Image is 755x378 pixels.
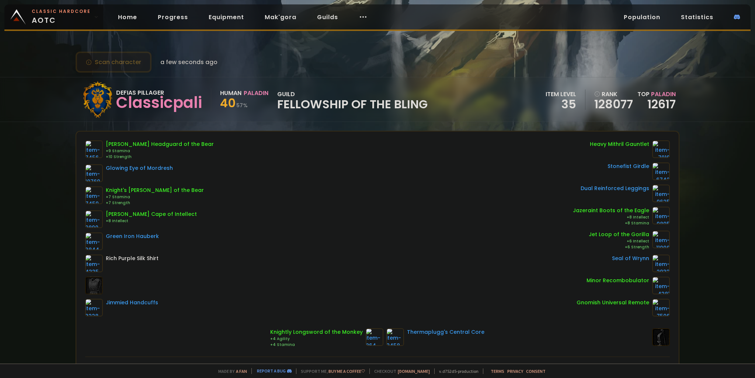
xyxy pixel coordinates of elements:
div: [PERSON_NAME] Cape of Intellect [106,210,197,218]
div: Defias Pillager [116,88,202,97]
div: +6 Intellect [589,238,649,244]
span: Made by [214,368,247,374]
small: 57 % [236,102,248,109]
img: item-4335 [85,255,103,272]
div: 35 [546,99,576,110]
span: 40 [220,95,236,111]
div: Seal of Wrynn [612,255,649,262]
div: +7 Strength [106,200,204,206]
div: Jazeraint Boots of the Eagle [573,207,649,214]
a: Classic HardcoreAOTC [4,4,103,29]
img: item-7506 [652,299,670,316]
img: item-7919 [652,140,670,158]
div: Minor Recombobulator [587,277,649,284]
a: Equipment [203,10,250,25]
div: +4 Agility [270,336,363,342]
div: Dual Reinforced Leggings [581,185,649,192]
img: item-6742 [652,162,670,180]
a: [DOMAIN_NAME] [398,368,430,374]
div: Thermaplugg's Central Core [407,328,484,336]
a: Report a bug [257,368,286,374]
span: Support me, [296,368,365,374]
div: Paladin [244,88,268,98]
img: item-3228 [85,299,103,316]
div: Knightly Longsword of the Monkey [270,328,363,336]
div: Rich Purple Silk Shirt [106,255,159,262]
div: Gnomish Universal Remote [577,299,649,307]
div: Heavy Mithril Gauntlet [590,140,649,148]
img: item-11998 [652,231,670,248]
img: item-9458 [386,328,404,346]
img: item-2933 [652,255,670,272]
span: a few seconds ago [160,57,218,67]
img: item-10769 [85,164,103,182]
a: Home [112,10,143,25]
div: Jet Loop of the Gorilla [589,231,649,238]
a: Consent [526,368,546,374]
span: Checkout [369,368,430,374]
div: Green Iron Hauberk [106,232,159,240]
a: Privacy [507,368,523,374]
div: +4 Stamina [270,342,363,348]
div: Stonefist Girdle [608,162,649,170]
div: +9 Stamina [106,148,214,154]
img: item-864 [366,328,383,346]
div: Top [637,90,676,99]
span: AOTC [32,8,91,26]
span: Fellowship of the Bling [277,99,428,110]
small: Classic Hardcore [32,8,91,15]
a: Progress [152,10,194,25]
span: Paladin [651,90,676,98]
a: a fan [236,368,247,374]
div: Jimmied Handcuffs [106,299,158,307]
div: [PERSON_NAME] Headguard of the Bear [106,140,214,148]
div: item level [546,90,576,99]
img: item-9890 [85,210,103,228]
button: Scan character [76,52,152,73]
a: Buy me a coffee [328,368,365,374]
img: item-9625 [652,185,670,202]
div: guild [277,90,428,110]
div: +7 Stamina [106,194,204,200]
div: Knight's [PERSON_NAME] of the Bear [106,186,204,194]
a: 12617 [647,96,676,112]
div: +8 Intellect [106,218,197,224]
img: item-4381 [652,277,670,294]
a: 128077 [594,99,633,110]
a: Terms [491,368,504,374]
div: +8 Stamina [573,220,649,226]
img: item-3844 [85,232,103,250]
a: Mak'gora [259,10,302,25]
a: Statistics [675,10,719,25]
div: Glowing Eye of Mordresh [106,164,173,172]
a: Guilds [311,10,344,25]
div: Classicpali [116,97,202,108]
img: item-7456 [85,140,103,158]
div: Human [220,88,241,98]
div: +8 Intellect [573,214,649,220]
div: +10 Strength [106,154,214,160]
img: item-7459 [85,186,103,204]
span: v. d752d5 - production [434,368,479,374]
div: rank [594,90,633,99]
img: item-9895 [652,207,670,224]
a: Population [618,10,666,25]
div: +6 Strength [589,244,649,250]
